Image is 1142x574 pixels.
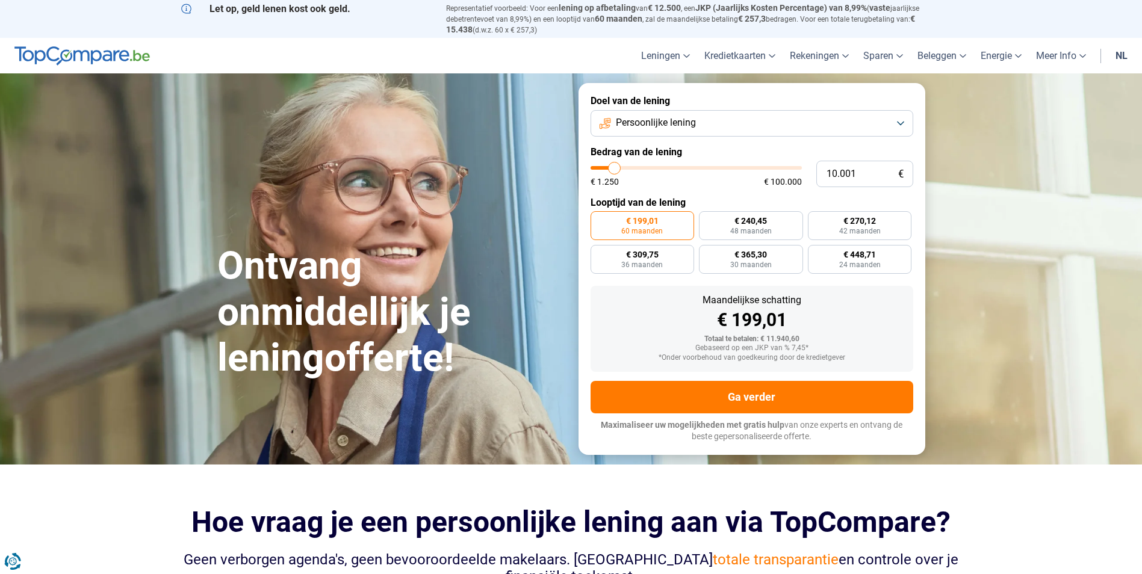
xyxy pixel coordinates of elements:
span: 42 maanden [839,227,881,235]
span: totale transparantie [713,551,839,568]
div: € 199,01 [600,311,904,329]
span: € 100.000 [764,177,802,186]
span: € 12.500 [648,3,681,13]
span: Maximaliseer uw mogelijkheden met gratis hulp [601,420,784,430]
span: vaste [869,3,890,13]
span: 48 maanden [730,227,772,235]
span: 30 maanden [730,261,772,268]
span: € [898,169,904,179]
span: 24 maanden [839,261,881,268]
span: Persoonlijke lening [616,116,696,129]
a: Meer Info [1029,38,1093,73]
div: Maandelijkse schatting [600,295,904,305]
span: lening op afbetaling [559,3,636,13]
div: Gebaseerd op een JKP van % 7,45* [600,344,904,353]
a: nl [1108,38,1135,73]
label: Doel van de lening [591,95,913,106]
span: € 240,45 [734,217,767,225]
span: 36 maanden [621,261,663,268]
span: 60 maanden [621,227,663,235]
a: Energie [973,38,1029,73]
span: € 448,71 [843,250,876,259]
span: € 365,30 [734,250,767,259]
a: Kredietkaarten [697,38,783,73]
span: € 309,75 [626,250,659,259]
button: Ga verder [591,381,913,413]
span: € 15.438 [446,14,915,34]
span: € 199,01 [626,217,659,225]
label: Bedrag van de lening [591,146,913,158]
p: Let op, geld lenen kost ook geld. [181,3,432,14]
span: € 270,12 [843,217,876,225]
span: JKP (Jaarlijks Kosten Percentage) van 8,99% [695,3,867,13]
h1: Ontvang onmiddellijk je leningofferte! [217,243,564,381]
span: € 1.250 [591,177,619,186]
button: Persoonlijke lening [591,110,913,137]
h2: Hoe vraag je een persoonlijke lening aan via TopCompare? [181,505,961,539]
div: *Onder voorbehoud van goedkeuring door de kredietgever [600,354,904,362]
label: Looptijd van de lening [591,197,913,208]
span: € 257,3 [738,14,766,23]
span: 60 maanden [595,14,642,23]
a: Sparen [856,38,910,73]
div: Totaal te betalen: € 11.940,60 [600,335,904,344]
a: Leningen [634,38,697,73]
a: Beleggen [910,38,973,73]
a: Rekeningen [783,38,856,73]
img: TopCompare [14,46,150,66]
p: Representatief voorbeeld: Voor een van , een ( jaarlijkse debetrentevoet van 8,99%) en een loopti... [446,3,961,35]
p: van onze experts en ontvang de beste gepersonaliseerde offerte. [591,419,913,443]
